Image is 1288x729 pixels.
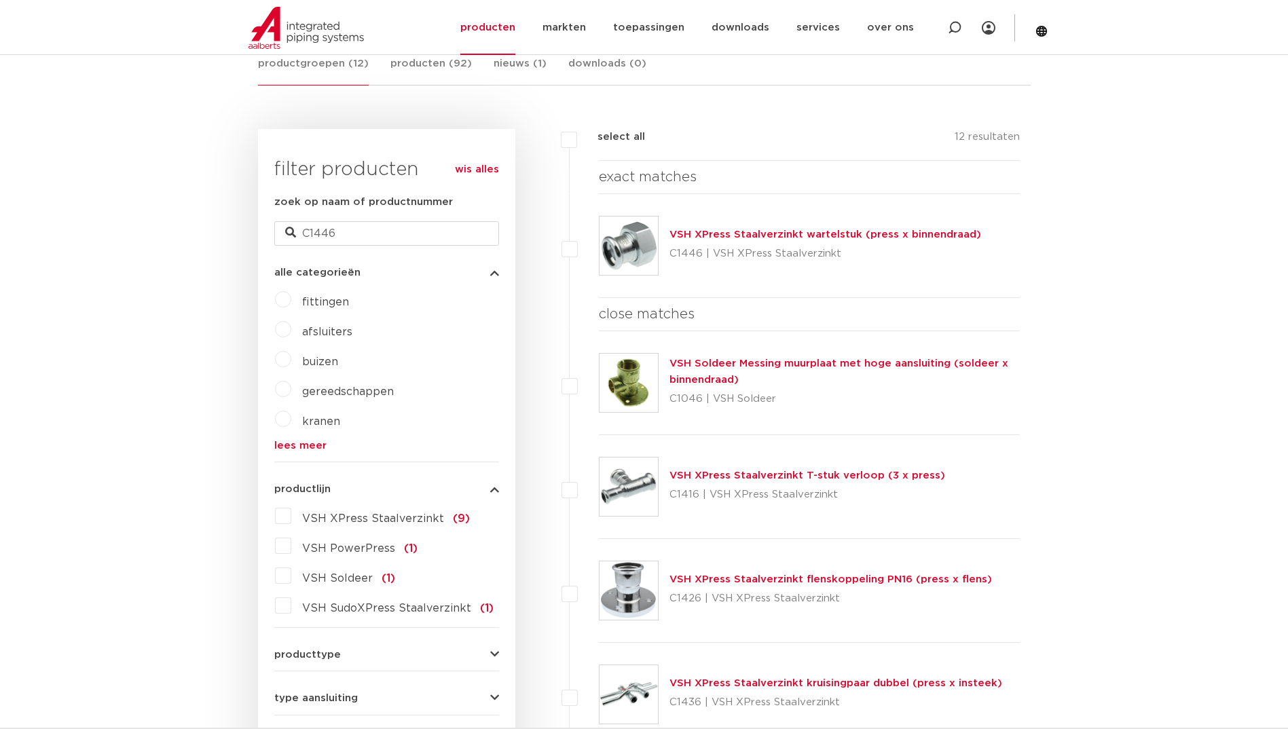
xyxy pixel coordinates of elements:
[669,692,1002,713] p: C1436 | VSH XPress Staalverzinkt
[494,56,547,85] a: nieuws (1)
[274,156,499,183] h3: filter producten
[577,129,645,145] label: select all
[274,650,499,660] button: producttype
[274,221,499,246] input: zoeken
[568,56,646,85] a: downloads (0)
[669,388,1020,410] p: C1046 | VSH Soldeer
[600,217,658,275] img: Thumbnail for VSH XPress Staalverzinkt wartelstuk (press x binnendraad)
[600,354,658,412] img: Thumbnail for VSH Soldeer Messing muurplaat met hoge aansluiting (soldeer x binnendraad)
[274,693,358,703] span: type aansluiting
[302,356,338,367] a: buizen
[274,693,499,703] button: type aansluiting
[274,194,453,210] label: zoek op naam of productnummer
[669,678,1002,688] a: VSH XPress Staalverzinkt kruisingpaar dubbel (press x insteek)
[600,665,658,724] img: Thumbnail for VSH XPress Staalverzinkt kruisingpaar dubbel (press x insteek)
[302,543,395,554] span: VSH PowerPress
[274,267,499,278] button: alle categorieën
[669,358,1008,385] a: VSH Soldeer Messing muurplaat met hoge aansluiting (soldeer x binnendraad)
[453,513,470,524] span: (9)
[302,573,373,584] span: VSH Soldeer
[600,561,658,620] img: Thumbnail for VSH XPress Staalverzinkt flenskoppeling PN16 (press x flens)
[382,573,395,584] span: (1)
[669,574,992,584] a: VSH XPress Staalverzinkt flenskoppeling PN16 (press x flens)
[955,129,1020,150] p: 12 resultaten
[404,543,418,554] span: (1)
[669,588,992,610] p: C1426 | VSH XPress Staalverzinkt
[669,470,945,481] a: VSH XPress Staalverzinkt T-stuk verloop (3 x press)
[274,267,361,278] span: alle categorieën
[669,484,945,506] p: C1416 | VSH XPress Staalverzinkt
[390,56,472,85] a: producten (92)
[274,441,499,451] a: lees meer
[302,416,340,427] a: kranen
[480,603,494,614] span: (1)
[302,386,394,397] a: gereedschappen
[274,484,331,494] span: productlijn
[600,457,658,516] img: Thumbnail for VSH XPress Staalverzinkt T-stuk verloop (3 x press)
[669,229,981,240] a: VSH XPress Staalverzinkt wartelstuk (press x binnendraad)
[599,166,1020,188] h4: exact matches
[302,603,471,614] span: VSH SudoXPress Staalverzinkt
[302,326,352,337] a: afsluiters
[302,297,349,307] a: fittingen
[599,303,1020,325] h4: close matches
[669,243,981,265] p: C1446 | VSH XPress Staalverzinkt
[274,650,341,660] span: producttype
[302,513,444,524] span: VSH XPress Staalverzinkt
[258,56,369,86] a: productgroepen (12)
[274,484,499,494] button: productlijn
[455,162,499,178] a: wis alles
